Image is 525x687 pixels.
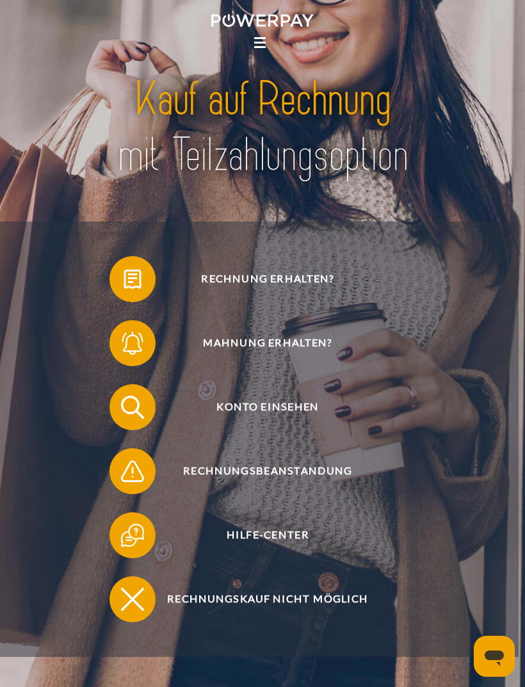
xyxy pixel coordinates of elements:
img: qb_bill.svg [118,264,147,293]
img: qb_search.svg [118,392,147,421]
img: logo-powerpay-white.svg [211,14,314,27]
a: Hilfe-Center [93,510,426,561]
button: Rechnungsbeanstandung [109,448,409,494]
button: Mahnung erhalten? [109,320,409,366]
span: Rechnung erhalten? [127,256,409,302]
button: Rechnung erhalten? [109,256,409,302]
a: Rechnungsbeanstandung [93,446,426,497]
a: Konto einsehen [93,382,426,433]
span: Rechnungsbeanstandung [127,448,409,494]
span: Hilfe-Center [127,512,409,558]
span: Mahnung erhalten? [127,320,409,366]
button: Konto einsehen [109,384,409,430]
img: qb_warning.svg [118,457,147,485]
img: qb_bell.svg [118,328,147,357]
img: qb_close.svg [118,585,147,613]
button: Hilfe-Center [109,512,409,558]
button: Rechnungskauf nicht möglich [109,576,409,622]
span: Konto einsehen [127,384,409,430]
a: Mahnung erhalten? [93,318,426,369]
img: title-powerpay_de.svg [83,69,442,186]
span: Rechnungskauf nicht möglich [127,576,409,622]
a: Rechnungskauf nicht möglich [93,574,426,625]
iframe: Schaltfläche zum Öffnen des Messaging-Fensters [474,636,515,677]
img: qb_help.svg [118,521,147,549]
a: Rechnung erhalten? [93,254,426,305]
